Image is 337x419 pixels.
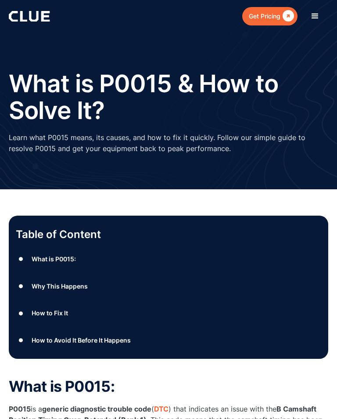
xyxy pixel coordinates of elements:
div: ● [16,280,26,293]
a: ●How to Avoid It Before It Happens [16,334,321,347]
a: ●Why This Happens [16,280,321,293]
div: menu [302,3,328,29]
div: Get Pricing [249,11,280,22]
strong: P0015 [9,405,31,413]
p: Learn what P0015 means, its causes, and how to fix it quickly. Follow our simple guide to resolve... [9,132,328,154]
div: How to Fix It [32,307,68,318]
div: ● [16,253,26,266]
a: ●How to Fix It [16,307,321,320]
a: Get Pricing [242,7,298,25]
div: What is P0015: [32,253,76,264]
h1: What is P0015 & How to Solve It? [9,70,328,123]
p: Table of Content [16,227,321,242]
div: ● [16,307,26,320]
strong: generic diagnostic trouble code [42,405,151,413]
div: How to Avoid It Before It Happens [32,335,131,346]
div: Why This Happens [32,281,88,292]
a: DTC [154,405,168,413]
strong: What is P0015: [9,377,115,395]
a: ●What is P0015: [16,253,321,266]
div: ● [16,334,26,347]
div:  [280,11,294,22]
